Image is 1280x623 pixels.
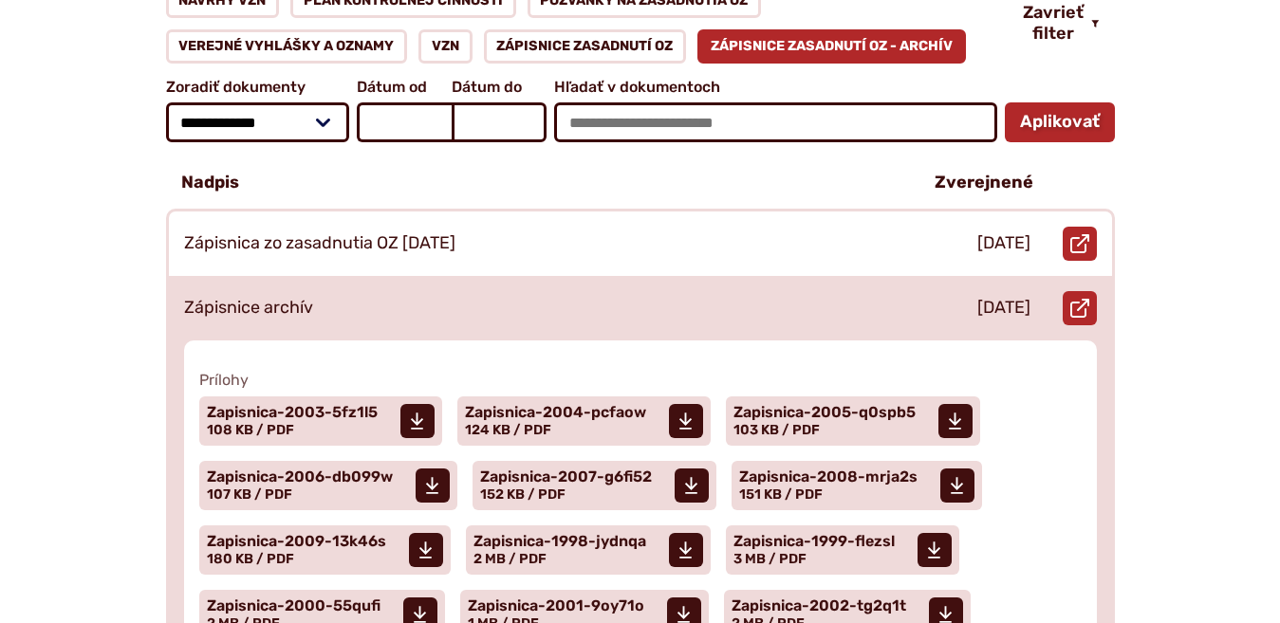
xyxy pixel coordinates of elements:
[480,486,566,503] span: 152 KB / PDF
[935,173,1033,193] p: Zverejnené
[726,396,980,446] a: Zapisnica-2005-q0spb5 103 KB / PDF
[733,534,895,549] span: Zapisnica-1999-flezsl
[554,102,996,142] input: Hľadať v dokumentoch
[166,79,350,96] span: Zoradiť dokumenty
[207,534,386,549] span: Zapisnica-2009-13k46s
[184,298,313,319] p: Zápisnice archív
[184,233,455,254] p: Zápisnica zo zasadnutia OZ [DATE]
[732,461,982,510] a: Zapisnica-2008-mrja2s 151 KB / PDF
[977,298,1030,319] p: [DATE]
[465,422,551,438] span: 124 KB / PDF
[726,525,959,575] a: Zapisnica-1999-flezsl 3 MB / PDF
[418,29,473,64] a: VZN
[207,469,393,485] span: Zapisnica-2006-db099w
[1023,3,1084,44] span: Zavrieť filter
[452,79,547,96] span: Dátum do
[733,405,916,420] span: Zapisnica-2005-q0spb5
[468,598,644,614] span: Zapisnica-2001-9oy71o
[452,102,547,142] input: Dátum do
[207,598,380,614] span: Zapisnica-2000-55qufi
[732,598,906,614] span: Zapisnica-2002-tg2q1t
[466,525,711,575] a: Zapisnica-1998-jydnqa 2 MB / PDF
[977,233,1030,254] p: [DATE]
[554,79,996,96] span: Hľadať v dokumentoch
[357,79,452,96] span: Dátum od
[199,461,457,510] a: Zapisnica-2006-db099w 107 KB / PDF
[465,405,646,420] span: Zapisnica-2004-pcfaow
[166,102,350,142] select: Zoradiť dokumenty
[199,396,442,446] a: Zapisnica-2003-5fz1l5 108 KB / PDF
[697,29,966,64] a: Zápisnice zasadnutí OZ - ARCHÍV
[457,396,711,446] a: Zapisnica-2004-pcfaow 124 KB / PDF
[480,469,652,485] span: Zapisnica-2007-g6fi52
[733,551,807,567] span: 3 MB / PDF
[207,486,292,503] span: 107 KB / PDF
[739,486,823,503] span: 151 KB / PDF
[181,173,239,193] p: Nadpis
[207,422,294,438] span: 108 KB / PDF
[1008,3,1115,44] button: Zavrieť filter
[207,405,378,420] span: Zapisnica-2003-5fz1l5
[733,422,820,438] span: 103 KB / PDF
[207,551,294,567] span: 180 KB / PDF
[739,469,918,485] span: Zapisnica-2008-mrja2s
[1005,102,1115,142] button: Aplikovať
[199,371,1082,389] span: Prílohy
[166,29,408,64] a: Verejné vyhlášky a oznamy
[473,461,716,510] a: Zapisnica-2007-g6fi52 152 KB / PDF
[484,29,687,64] a: Zápisnice zasadnutí OZ
[473,551,547,567] span: 2 MB / PDF
[199,525,451,575] a: Zapisnica-2009-13k46s 180 KB / PDF
[473,534,646,549] span: Zapisnica-1998-jydnqa
[357,102,452,142] input: Dátum od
